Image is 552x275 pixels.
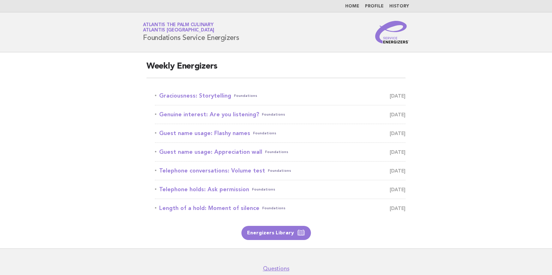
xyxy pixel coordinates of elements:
span: [DATE] [390,147,406,157]
a: Telephone conversations: Volume testFoundations [DATE] [155,166,406,176]
span: [DATE] [390,185,406,194]
span: Foundations [265,147,288,157]
img: Service Energizers [375,21,409,43]
a: Graciousness: StorytellingFoundations [DATE] [155,91,406,101]
a: Telephone holds: Ask permissionFoundations [DATE] [155,185,406,194]
a: History [389,4,409,8]
a: Home [345,4,359,8]
a: Guest name usage: Flashy namesFoundations [DATE] [155,128,406,138]
span: Atlantis [GEOGRAPHIC_DATA] [143,28,214,33]
span: Foundations [234,91,257,101]
a: Length of a hold: Moment of silenceFoundations [DATE] [155,203,406,213]
a: Energizers Library [241,226,311,240]
a: Atlantis The Palm CulinaryAtlantis [GEOGRAPHIC_DATA] [143,23,214,33]
span: [DATE] [390,128,406,138]
h1: Foundations Service Energizers [143,23,239,41]
span: Foundations [262,203,286,213]
span: Foundations [253,128,276,138]
a: Questions [263,265,289,272]
span: Foundations [262,110,285,119]
span: [DATE] [390,166,406,176]
a: Guest name usage: Appreciation wallFoundations [DATE] [155,147,406,157]
span: [DATE] [390,203,406,213]
span: [DATE] [390,91,406,101]
span: [DATE] [390,110,406,119]
a: Profile [365,4,384,8]
a: Genuine interest: Are you listening?Foundations [DATE] [155,110,406,119]
span: Foundations [268,166,291,176]
h2: Weekly Energizers [146,61,406,78]
span: Foundations [252,185,275,194]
